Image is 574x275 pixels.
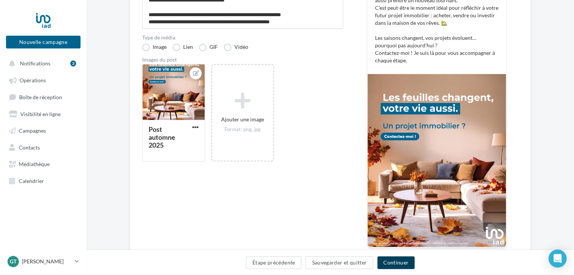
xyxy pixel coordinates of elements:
[305,256,373,269] button: Sauvegarder et quitter
[199,44,218,51] label: GIF
[548,249,566,267] div: Open Intercom Messenger
[142,44,167,51] label: Image
[149,125,175,149] div: Post automne 2025
[5,56,79,70] button: Notifications 3
[20,60,50,66] span: Notifications
[5,140,82,154] a: Contacts
[5,123,82,137] a: Campagnes
[5,107,82,120] a: Visibilité en ligne
[173,44,193,51] label: Lien
[20,77,46,83] span: Opérations
[5,73,82,86] a: Opérations
[142,35,343,40] label: Type de média
[5,174,82,187] a: Calendrier
[19,94,62,100] span: Boîte de réception
[19,161,50,167] span: Médiathèque
[19,144,40,150] span: Contacts
[10,258,17,265] span: GT
[6,254,80,269] a: GT [PERSON_NAME]
[70,60,76,66] div: 3
[5,157,82,170] a: Médiathèque
[377,256,415,269] button: Continuer
[5,90,82,104] a: Boîte de réception
[224,44,248,51] label: Vidéo
[367,247,506,257] div: La prévisualisation est non-contractuelle
[142,57,343,62] div: Images du post
[22,258,72,265] p: [PERSON_NAME]
[20,110,61,117] span: Visibilité en ligne
[246,256,302,269] button: Étape précédente
[19,127,46,134] span: Campagnes
[6,36,80,48] button: Nouvelle campagne
[19,177,44,184] span: Calendrier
